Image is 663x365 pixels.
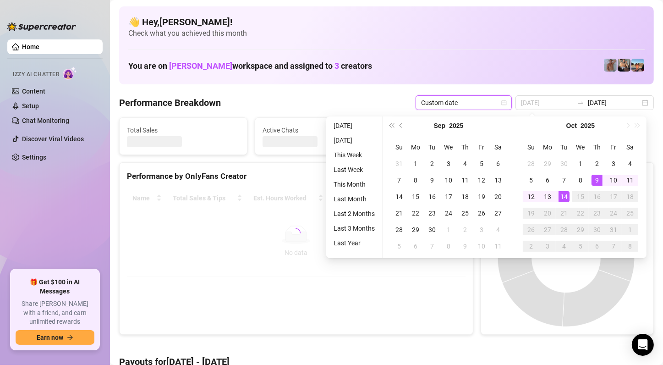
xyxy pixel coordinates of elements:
[427,191,438,202] div: 16
[539,221,556,238] td: 2025-10-27
[625,224,636,235] div: 1
[575,191,586,202] div: 15
[572,155,589,172] td: 2025-10-01
[605,205,622,221] td: 2025-10-24
[605,238,622,254] td: 2025-11-07
[608,158,619,169] div: 3
[127,125,240,135] span: Total Sales
[128,61,372,71] h1: You are on workspace and assigned to creators
[589,221,605,238] td: 2025-10-30
[523,221,539,238] td: 2025-10-26
[427,158,438,169] div: 2
[605,139,622,155] th: Fr
[460,241,471,252] div: 9
[572,188,589,205] td: 2025-10-15
[330,179,378,190] li: This Month
[407,205,424,221] td: 2025-09-22
[556,172,572,188] td: 2025-10-07
[592,191,603,202] div: 16
[290,227,302,238] span: loading
[67,334,73,341] span: arrow-right
[526,158,537,169] div: 28
[330,194,378,205] li: Last Month
[493,241,504,252] div: 11
[7,22,76,31] img: logo-BBDzfeDw.svg
[407,188,424,205] td: 2025-09-15
[523,139,539,155] th: Su
[440,188,457,205] td: 2025-09-17
[572,172,589,188] td: 2025-10-08
[330,149,378,160] li: This Week
[592,208,603,219] div: 23
[443,241,454,252] div: 8
[605,188,622,205] td: 2025-10-17
[443,158,454,169] div: 3
[443,224,454,235] div: 1
[16,278,94,296] span: 🎁 Get $100 in AI Messages
[592,175,603,186] div: 9
[605,221,622,238] td: 2025-10-31
[396,116,406,135] button: Previous month (PageUp)
[631,59,644,72] img: Zach
[394,191,405,202] div: 14
[501,100,507,105] span: calendar
[407,238,424,254] td: 2025-10-06
[589,139,605,155] th: Th
[625,191,636,202] div: 18
[473,238,490,254] td: 2025-10-10
[592,224,603,235] div: 30
[407,155,424,172] td: 2025-09-01
[391,188,407,205] td: 2025-09-14
[490,221,506,238] td: 2025-10-04
[539,172,556,188] td: 2025-10-06
[625,241,636,252] div: 8
[427,208,438,219] div: 23
[559,224,570,235] div: 28
[330,238,378,249] li: Last Year
[457,172,473,188] td: 2025-09-11
[476,191,487,202] div: 19
[473,172,490,188] td: 2025-09-12
[556,238,572,254] td: 2025-11-04
[604,59,617,72] img: Joey
[391,172,407,188] td: 2025-09-07
[556,188,572,205] td: 2025-10-14
[608,224,619,235] div: 31
[460,175,471,186] div: 11
[263,125,375,135] span: Active Chats
[440,205,457,221] td: 2025-09-24
[575,175,586,186] div: 8
[490,172,506,188] td: 2025-09-13
[526,175,537,186] div: 5
[556,221,572,238] td: 2025-10-28
[572,221,589,238] td: 2025-10-29
[460,191,471,202] div: 18
[473,205,490,221] td: 2025-09-26
[410,208,421,219] div: 22
[575,241,586,252] div: 5
[440,238,457,254] td: 2025-10-08
[575,208,586,219] div: 22
[622,172,638,188] td: 2025-10-11
[16,299,94,326] span: Share [PERSON_NAME] with a friend, and earn unlimited rewards
[493,191,504,202] div: 20
[589,155,605,172] td: 2025-10-02
[622,188,638,205] td: 2025-10-18
[526,241,537,252] div: 2
[625,208,636,219] div: 25
[523,155,539,172] td: 2025-09-28
[440,139,457,155] th: We
[622,139,638,155] th: Sa
[330,135,378,146] li: [DATE]
[490,205,506,221] td: 2025-09-27
[493,208,504,219] div: 27
[22,135,84,143] a: Discover Viral Videos
[490,238,506,254] td: 2025-10-11
[63,66,77,80] img: AI Chatter
[521,98,573,108] input: Start date
[473,139,490,155] th: Fr
[424,139,440,155] th: Tu
[588,98,640,108] input: End date
[572,238,589,254] td: 2025-11-05
[572,205,589,221] td: 2025-10-22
